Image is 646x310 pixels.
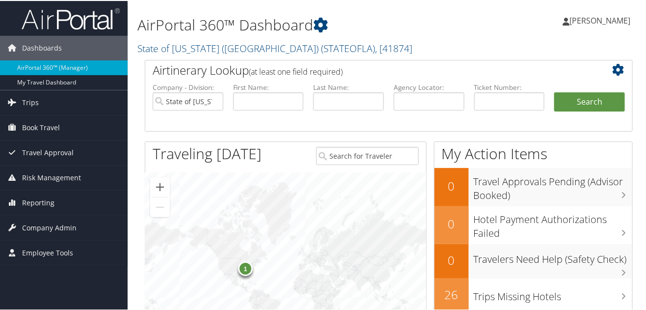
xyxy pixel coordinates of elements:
[22,165,81,189] span: Risk Management
[316,146,418,164] input: Search for Traveler
[554,91,625,111] button: Search
[22,35,62,59] span: Dashboards
[137,14,473,34] h1: AirPortal 360™ Dashboard
[22,190,54,214] span: Reporting
[474,169,632,201] h3: Travel Approvals Pending (Advisor Booked)
[569,14,630,25] span: [PERSON_NAME]
[150,176,170,196] button: Zoom in
[474,207,632,239] h3: Hotel Payment Authorizations Failed
[22,89,39,114] span: Trips
[434,142,632,163] h1: My Action Items
[434,215,469,231] h2: 0
[22,140,74,164] span: Travel Approval
[153,82,223,91] label: Company - Division:
[434,251,469,268] h2: 0
[434,205,632,243] a: 0Hotel Payment Authorizations Failed
[22,215,77,239] span: Company Admin
[434,167,632,205] a: 0Travel Approvals Pending (Advisor Booked)
[249,65,343,76] span: (at least one field required)
[22,6,120,29] img: airportal-logo.png
[150,197,170,216] button: Zoom out
[375,41,412,54] span: , [ 41874 ]
[153,142,262,163] h1: Traveling [DATE]
[434,285,469,302] h2: 26
[434,243,632,278] a: 0Travelers Need Help (Safety Check)
[22,114,60,139] span: Book Travel
[394,82,464,91] label: Agency Locator:
[137,41,412,54] a: State of [US_STATE] ([GEOGRAPHIC_DATA])
[474,82,545,91] label: Ticket Number:
[474,284,632,303] h3: Trips Missing Hotels
[238,260,253,275] div: 1
[153,61,584,78] h2: Airtinerary Lookup
[474,247,632,265] h3: Travelers Need Help (Safety Check)
[313,82,384,91] label: Last Name:
[321,41,375,54] span: ( STATEOFLA )
[563,5,640,34] a: [PERSON_NAME]
[233,82,304,91] label: First Name:
[434,177,469,194] h2: 0
[22,240,73,264] span: Employee Tools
